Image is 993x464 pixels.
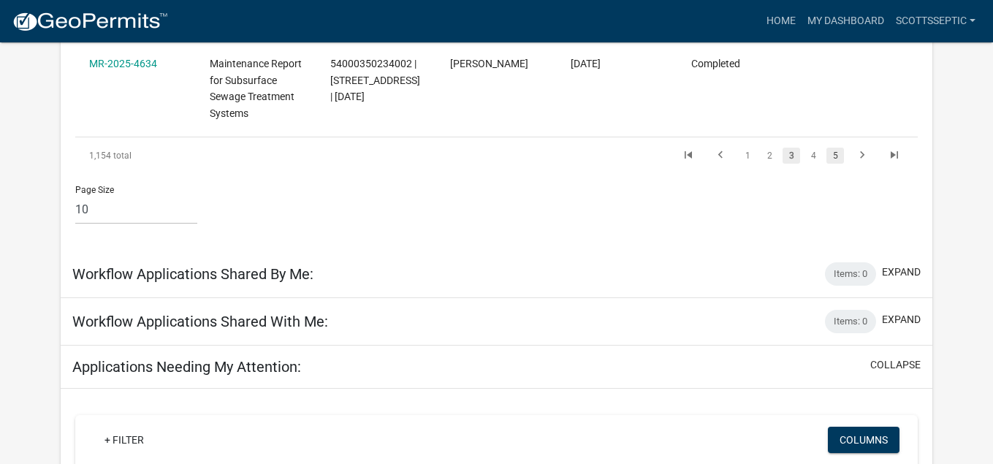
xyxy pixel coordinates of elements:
[802,7,890,35] a: My Dashboard
[739,148,756,164] a: 1
[758,143,780,168] li: page 2
[870,357,921,373] button: collapse
[825,262,876,286] div: Items: 0
[882,265,921,280] button: expand
[691,58,740,69] span: Completed
[674,148,702,164] a: go to first page
[75,137,241,174] div: 1,154 total
[330,58,420,103] span: 54000350234002 | 32885 100TH ST | 08/27/2025
[707,148,734,164] a: go to previous page
[210,58,302,119] span: Maintenance Report for Subsurface Sewage Treatment Systems
[783,148,800,164] a: 3
[780,143,802,168] li: page 3
[761,7,802,35] a: Home
[72,358,301,376] h5: Applications Needing My Attention:
[804,148,822,164] a: 4
[848,148,876,164] a: go to next page
[890,7,981,35] a: scottsseptic
[93,427,156,453] a: + Filter
[880,148,908,164] a: go to last page
[825,310,876,333] div: Items: 0
[72,313,328,330] h5: Workflow Applications Shared With Me:
[802,143,824,168] li: page 4
[824,143,846,168] li: page 5
[828,427,899,453] button: Columns
[761,148,778,164] a: 2
[450,58,528,69] span: Scott M Ellingson
[89,58,157,69] a: MR-2025-4634
[882,312,921,327] button: expand
[737,143,758,168] li: page 1
[571,58,601,69] span: 09/18/2025
[826,148,844,164] a: 5
[72,265,313,283] h5: Workflow Applications Shared By Me:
